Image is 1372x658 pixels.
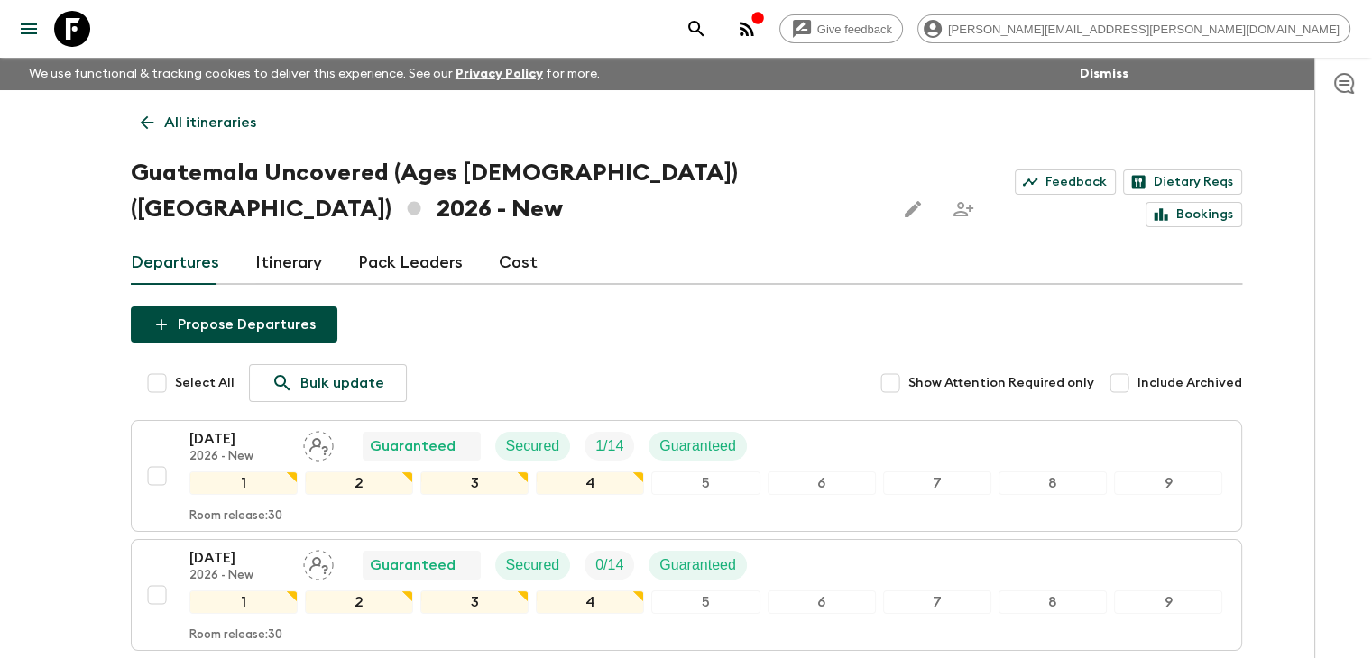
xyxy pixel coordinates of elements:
p: Room release: 30 [189,628,282,643]
button: Edit this itinerary [895,191,931,227]
p: All itineraries [164,112,256,133]
span: Give feedback [807,23,902,36]
span: Select All [175,374,235,392]
div: 9 [1114,590,1222,614]
a: Pack Leaders [358,242,463,285]
p: Secured [506,554,560,576]
div: 5 [651,590,760,614]
p: Guaranteed [659,554,736,576]
a: Feedback [1015,169,1116,195]
div: [PERSON_NAME][EMAIL_ADDRESS][PERSON_NAME][DOMAIN_NAME] [917,14,1350,43]
span: Assign pack leader [303,555,334,570]
button: Propose Departures [131,306,337,343]
button: [DATE]2026 - NewAssign pack leaderGuaranteedSecuredTrip FillGuaranteed123456789Room release:30 [131,539,1242,651]
div: 2 [305,471,413,495]
a: Bookings [1146,202,1242,227]
div: 3 [420,471,529,495]
div: 6 [768,590,876,614]
div: 4 [536,471,644,495]
div: 6 [768,471,876,495]
div: Secured [495,432,571,461]
span: Show Attention Required only [908,374,1094,392]
a: Bulk update [249,364,407,402]
p: Guaranteed [370,435,456,457]
p: [DATE] [189,547,289,569]
p: 1 / 14 [595,435,623,457]
a: Privacy Policy [456,68,543,80]
h1: Guatemala Uncovered (Ages [DEMOGRAPHIC_DATA]) ([GEOGRAPHIC_DATA]) 2026 - New [131,155,880,227]
div: 9 [1114,471,1222,495]
div: 8 [999,590,1107,614]
div: 1 [189,590,298,614]
a: All itineraries [131,105,266,141]
div: Secured [495,551,571,580]
div: 8 [999,471,1107,495]
button: search adventures [678,11,714,47]
p: Guaranteed [370,554,456,576]
a: Dietary Reqs [1123,169,1242,195]
div: 7 [883,590,991,614]
span: Share this itinerary [945,191,981,227]
button: Dismiss [1075,61,1133,87]
p: [DATE] [189,428,289,450]
p: 0 / 14 [595,554,623,576]
a: Cost [499,242,538,285]
div: 4 [536,590,644,614]
button: menu [11,11,47,47]
button: [DATE]2026 - NewAssign pack leaderGuaranteedSecuredTrip FillGuaranteed123456789Room release:30 [131,420,1242,532]
span: Include Archived [1137,374,1242,392]
p: Bulk update [300,372,384,394]
a: Give feedback [779,14,903,43]
p: 2026 - New [189,569,289,583]
span: [PERSON_NAME][EMAIL_ADDRESS][PERSON_NAME][DOMAIN_NAME] [938,23,1349,36]
div: Trip Fill [585,432,634,461]
a: Departures [131,242,219,285]
p: Guaranteed [659,435,736,457]
span: Assign pack leader [303,436,334,451]
div: 2 [305,590,413,614]
div: 7 [883,471,991,495]
p: We use functional & tracking cookies to deliver this experience. See our for more. [22,58,607,90]
div: 5 [651,471,760,495]
div: 1 [189,471,298,495]
p: Secured [506,435,560,457]
p: Room release: 30 [189,509,282,524]
div: 3 [420,590,529,614]
p: 2026 - New [189,450,289,464]
a: Itinerary [255,242,322,285]
div: Trip Fill [585,551,634,580]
